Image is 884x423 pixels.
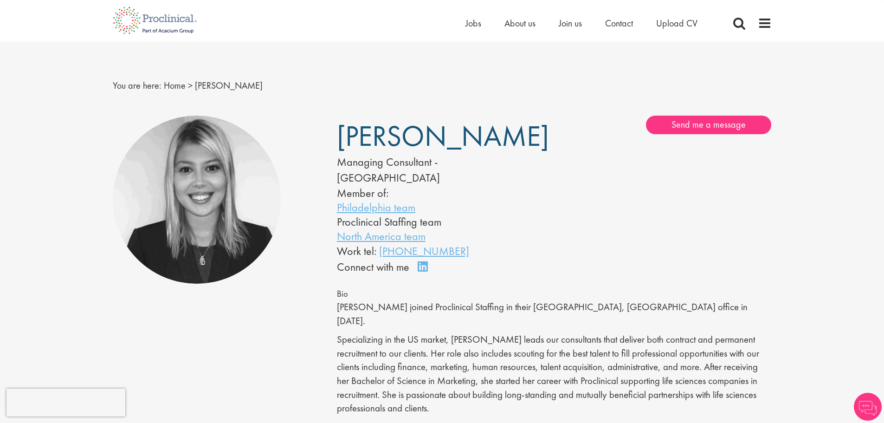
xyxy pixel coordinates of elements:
a: About us [504,17,536,29]
a: breadcrumb link [164,79,186,91]
span: [PERSON_NAME] [337,117,549,155]
span: Bio [337,288,348,299]
li: Proclinical Staffing team [337,215,526,229]
a: Send me a message [646,116,771,134]
a: Jobs [465,17,481,29]
span: You are here: [113,79,161,91]
img: Chatbot [854,393,882,421]
span: Work tel: [337,244,376,258]
p: Specializing in the US market, [PERSON_NAME] leads our consultants that deliver both contract and... [337,333,772,416]
img: Janelle Jones [113,116,281,284]
a: Upload CV [656,17,697,29]
a: [PHONE_NUMBER] [379,244,469,258]
span: [PERSON_NAME] [195,79,263,91]
iframe: reCAPTCHA [6,389,125,416]
span: > [188,79,193,91]
div: Managing Consultant - [GEOGRAPHIC_DATA] [337,154,526,186]
a: Philadelphia team [337,200,415,215]
a: North America team [337,229,426,243]
a: Join us [559,17,582,29]
p: [PERSON_NAME] joined Proclinical Staffing in their [GEOGRAPHIC_DATA], [GEOGRAPHIC_DATA] office in... [337,300,772,328]
a: Contact [605,17,633,29]
label: Member of: [337,186,388,200]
